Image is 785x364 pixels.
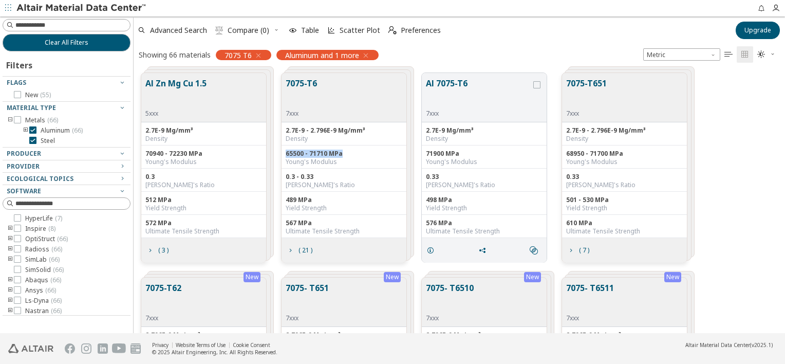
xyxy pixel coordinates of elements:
div: Filters [3,51,38,76]
i: toogle group [7,116,14,124]
i: toogle group [7,245,14,253]
button: 7075- T6511 [566,282,614,314]
div: Ultimate Tensile Strength [566,227,683,235]
span: ( 3 ) [158,247,169,253]
span: ( 66 ) [51,245,62,253]
div: © 2025 Altair Engineering, Inc. All Rights Reserved. [152,349,277,356]
button: Theme [753,46,780,63]
div: Density [286,135,402,143]
div: 0.3 [145,173,262,181]
div: 2.796E-9 Mg/mm³ [426,331,543,339]
div: 7xxx [566,314,614,322]
span: OptiStruct [25,235,68,243]
span: Scatter Plot [340,27,380,34]
span: Ecological Topics [7,174,73,183]
button: Upgrade [736,22,780,39]
a: Website Terms of Use [176,341,226,349]
button: Al Zn Mg Cu 1.5 [145,77,207,110]
div: 7xxx [286,314,329,322]
button: 7075- T651 [286,282,329,314]
div: Ultimate Tensile Strength [426,227,543,235]
div: 2.796E-9 Mg/mm³ [566,331,683,339]
div: [PERSON_NAME]'s Ratio [145,181,262,189]
span: ( 66 ) [51,306,62,315]
div: Density [145,135,262,143]
div: Yield Strength [145,204,262,212]
i: toogle group [7,225,14,233]
div: Ultimate Tensile Strength [145,227,262,235]
div: 610 MPa [566,219,683,227]
span: ( 66 ) [72,126,83,135]
span: ( 66 ) [53,265,64,274]
i:  [215,26,223,34]
button: Details [422,240,443,261]
span: Clear All Filters [45,39,88,47]
i: toogle group [7,297,14,305]
div: 501 - 530 MPa [566,196,683,204]
button: Material Type [3,102,130,114]
span: SimLab [25,256,60,264]
button: ( 7 ) [562,240,594,261]
span: 7075 T6 [225,50,252,60]
div: Young's Modulus [426,158,543,166]
div: New [524,272,541,282]
div: Ultimate Tensile Strength [286,227,402,235]
button: Similar search [525,240,547,261]
i: toogle group [7,276,14,284]
span: ( 8 ) [48,224,55,233]
span: Metric [643,48,720,61]
button: Producer [3,148,130,160]
span: Aluminum [41,126,83,135]
div: grid [134,65,785,334]
div: 2.7E-9 Mg/mm³ [426,126,543,135]
span: ( 66 ) [47,116,58,124]
div: [PERSON_NAME]'s Ratio [426,181,543,189]
div: Unit System [643,48,720,61]
button: 7075-T651 [566,77,607,110]
button: Tile View [737,46,753,63]
span: Preferences [401,27,441,34]
span: Compare (0) [228,27,269,34]
span: ( 66 ) [51,296,62,305]
div: 489 MPa [286,196,402,204]
span: Aluminum and 1 more [285,50,359,60]
div: Young's Modulus [566,158,683,166]
span: Provider [7,162,40,171]
span: Metals [25,116,58,124]
span: Inspire [25,225,55,233]
button: Ecological Topics [3,173,130,185]
span: ( 55 ) [40,90,51,99]
div: Yield Strength [286,204,402,212]
span: Flags [7,78,26,87]
button: ( 3 ) [141,240,173,261]
span: Nastran [25,307,62,315]
div: 2.7E-9 - 2.796E-9 Mg/mm³ [286,126,402,135]
div: 5xxx [145,110,207,118]
div: Density [566,135,683,143]
span: Steel [41,137,55,145]
div: 567 MPa [286,219,402,227]
div: 2.796E-9 Mg/mm³ [286,331,402,339]
i: toogle group [7,307,14,315]
div: New [384,272,401,282]
div: New [664,272,681,282]
div: 512 MPa [145,196,262,204]
button: Flags [3,77,130,89]
span: HyperLife [25,214,62,223]
button: 7075-T6 [286,77,317,110]
div: New [244,272,260,282]
span: Material Type [7,103,56,112]
div: [PERSON_NAME]'s Ratio [566,181,683,189]
span: ( 21 ) [298,247,312,253]
div: Showing 66 materials [139,50,211,60]
span: Producer [7,149,41,158]
span: ( 66 ) [57,234,68,243]
div: 576 MPa [426,219,543,227]
div: Young's Modulus [286,158,402,166]
img: Altair Material Data Center [16,3,147,13]
div: 572 MPa [145,219,262,227]
span: Software [7,187,41,195]
i:  [388,26,397,34]
span: ( 66 ) [45,286,56,295]
div: Yield Strength [426,204,543,212]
